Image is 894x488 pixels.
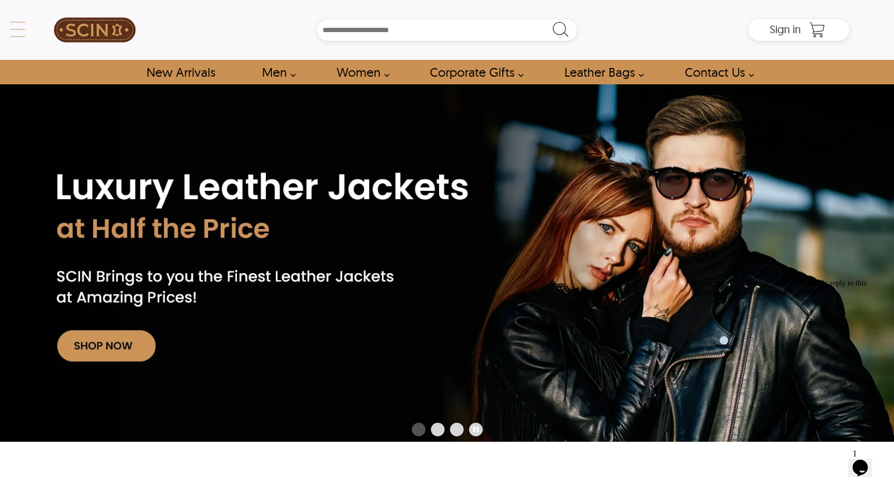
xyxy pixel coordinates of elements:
[4,4,200,22] div: Welcome to our site, if you need help simply reply to this message, we are online and ready to help.
[672,60,760,84] a: contact-us
[4,4,180,21] span: Welcome to our site, if you need help simply reply to this message, we are online and ready to help.
[134,60,227,84] a: Shop New Arrivals
[54,5,136,54] img: SCIN
[552,60,650,84] a: Shop Leather Bags
[687,275,883,439] iframe: chat widget
[848,444,883,477] iframe: chat widget
[770,26,801,35] a: Sign in
[45,5,145,54] a: SCIN
[324,60,396,84] a: Shop Women Leather Jackets
[806,22,828,38] a: Shopping Cart
[250,60,302,84] a: shop men's leather jackets
[417,60,530,84] a: Shop Leather Corporate Gifts
[770,22,801,36] span: Sign in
